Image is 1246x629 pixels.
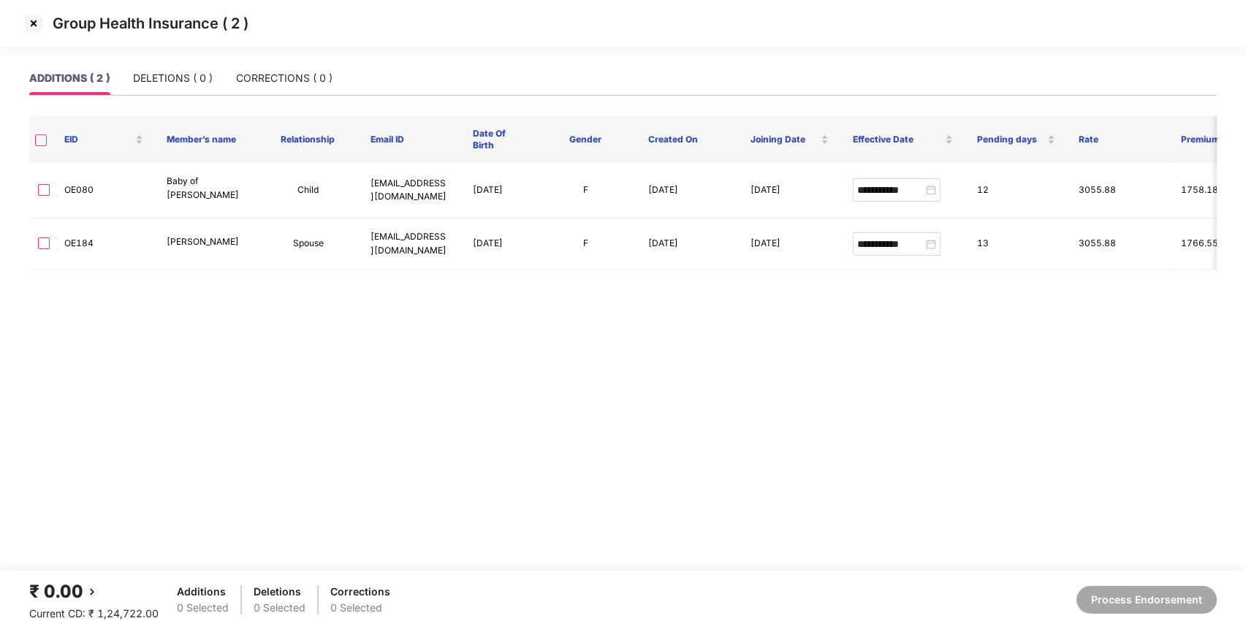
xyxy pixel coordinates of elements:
[534,116,637,163] th: Gender
[534,163,637,218] td: F
[751,134,818,145] span: Joining Date
[53,15,248,32] p: Group Health Insurance ( 2 )
[965,163,1068,218] td: 12
[461,163,534,218] td: [DATE]
[64,134,132,145] span: EID
[739,116,841,163] th: Joining Date
[1067,163,1169,218] td: 3055.88
[739,218,841,270] td: [DATE]
[1076,586,1217,614] button: Process Endorsement
[29,70,110,86] div: ADDITIONS ( 2 )
[461,218,534,270] td: [DATE]
[167,235,246,249] p: [PERSON_NAME]
[177,600,229,616] div: 0 Selected
[637,163,739,218] td: [DATE]
[976,134,1044,145] span: Pending days
[965,218,1068,270] td: 13
[840,116,965,163] th: Effective Date
[257,116,360,163] th: Relationship
[254,600,305,616] div: 0 Selected
[177,584,229,600] div: Additions
[236,70,333,86] div: CORRECTIONS ( 0 )
[461,116,534,163] th: Date Of Birth
[155,116,257,163] th: Member’s name
[254,584,305,600] div: Deletions
[359,116,461,163] th: Email ID
[330,584,390,600] div: Corrections
[53,116,155,163] th: EID
[637,218,739,270] td: [DATE]
[83,583,101,601] img: svg+xml;base64,PHN2ZyBpZD0iQmFjay0yMHgyMCIgeG1sbnM9Imh0dHA6Ly93d3cudzMub3JnLzIwMDAvc3ZnIiB3aWR0aD...
[965,116,1067,163] th: Pending days
[852,134,942,145] span: Effective Date
[359,218,461,270] td: [EMAIL_ADDRESS][DOMAIN_NAME]
[22,12,45,35] img: svg+xml;base64,PHN2ZyBpZD0iQ3Jvc3MtMzJ4MzIiIHhtbG5zPSJodHRwOi8vd3d3LnczLm9yZy8yMDAwL3N2ZyIgd2lkdG...
[1067,116,1169,163] th: Rate
[53,163,155,218] td: OE080
[167,175,246,202] p: Baby of [PERSON_NAME]
[637,116,739,163] th: Created On
[330,600,390,616] div: 0 Selected
[29,607,159,620] span: Current CD: ₹ 1,24,722.00
[1067,218,1169,270] td: 3055.88
[739,163,841,218] td: [DATE]
[534,218,637,270] td: F
[257,163,360,218] td: Child
[359,163,461,218] td: [EMAIL_ADDRESS][DOMAIN_NAME]
[257,218,360,270] td: Spouse
[133,70,213,86] div: DELETIONS ( 0 )
[53,218,155,270] td: OE184
[29,578,159,606] div: ₹ 0.00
